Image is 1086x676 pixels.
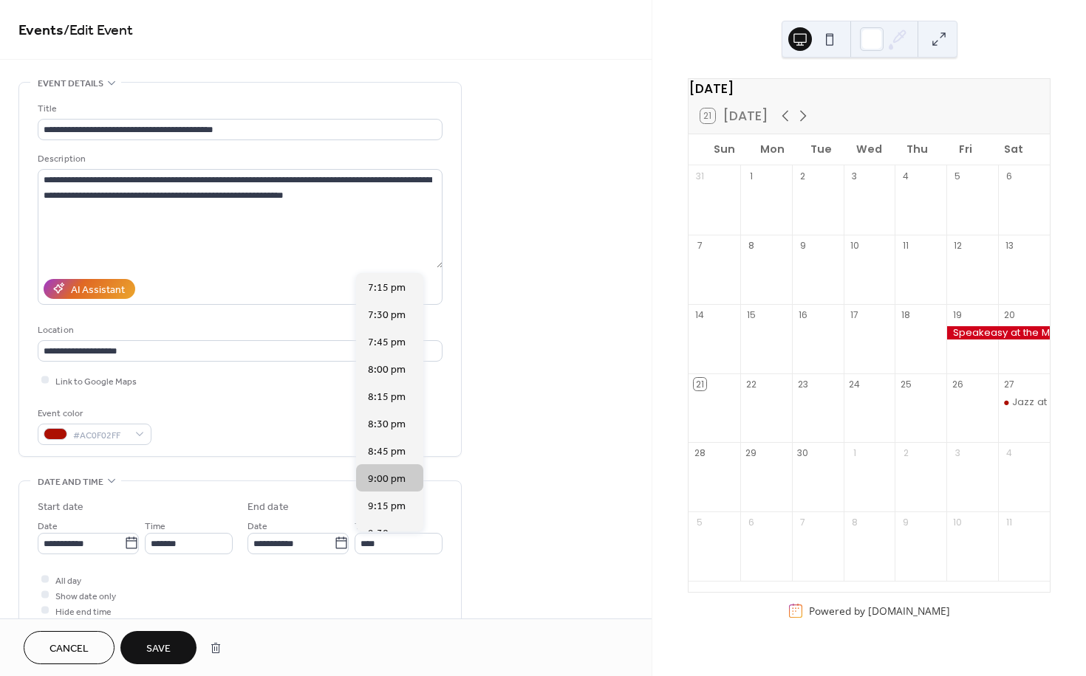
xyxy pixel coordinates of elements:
div: 3 [952,447,964,460]
div: 16 [796,308,809,321]
div: 20 [1003,308,1016,321]
div: 1 [745,170,757,182]
span: Save [146,641,171,657]
div: Event color [38,406,148,421]
div: 11 [1003,517,1016,529]
span: All day [55,573,81,588]
div: 3 [848,170,861,182]
div: 9 [796,239,809,252]
span: 8:30 pm [368,417,406,432]
span: 9:30 pm [368,526,406,542]
span: 8:15 pm [368,390,406,405]
button: Cancel [24,631,115,664]
div: AI Assistant [71,282,125,297]
span: Date [247,518,267,534]
span: #AC0F02FF [73,427,128,443]
div: 9 [900,517,912,529]
div: 13 [1003,239,1016,252]
button: Save [120,631,197,664]
div: 7 [796,517,809,529]
div: 21 [694,378,706,390]
div: End date [247,500,289,515]
div: 19 [952,308,964,321]
span: 9:00 pm [368,472,406,487]
div: 14 [694,308,706,321]
div: 27 [1003,378,1016,390]
div: 5 [694,517,706,529]
div: 4 [900,170,912,182]
div: 2 [796,170,809,182]
span: Time [355,518,375,534]
div: 7 [694,239,706,252]
div: 6 [745,517,757,529]
div: 10 [848,239,861,252]
div: 15 [745,308,757,321]
div: Title [38,101,440,117]
div: Sun [700,134,748,165]
div: 5 [952,170,964,182]
div: 29 [745,447,757,460]
div: 22 [745,378,757,390]
div: 2 [900,447,912,460]
div: Powered by [809,604,950,618]
div: 17 [848,308,861,321]
div: Mon [748,134,796,165]
div: Tue [797,134,845,165]
div: 11 [900,239,912,252]
div: 24 [848,378,861,390]
div: Sat [990,134,1038,165]
div: Fri [941,134,989,165]
a: Events [18,16,64,45]
div: 8 [745,239,757,252]
div: Jazz at Hearth: Special Guest Anan Siackhasone [998,396,1050,409]
span: 7:45 pm [368,335,406,351]
span: Link to Google Maps [55,373,137,389]
div: 31 [694,170,706,182]
span: / Edit Event [64,16,133,45]
span: 9:15 pm [368,499,406,514]
div: Start date [38,500,83,515]
div: 23 [796,378,809,390]
span: 7:30 pm [368,308,406,323]
div: 1 [848,447,861,460]
button: AI Assistant [44,279,135,299]
span: 7:15 pm [368,280,406,296]
span: 8:00 pm [368,362,406,378]
div: Speakeasy at the Museum [946,326,1050,339]
div: 28 [694,447,706,460]
div: Wed [845,134,893,165]
div: 26 [952,378,964,390]
span: 8:45 pm [368,444,406,460]
div: 4 [1003,447,1016,460]
span: Date and time [38,475,103,490]
a: [DOMAIN_NAME] [868,604,950,618]
span: Show date only [55,588,116,604]
div: Description [38,151,440,167]
div: Thu [893,134,941,165]
div: 25 [900,378,912,390]
div: 12 [952,239,964,252]
div: 18 [900,308,912,321]
div: 10 [952,517,964,529]
div: [DATE] [689,79,1050,98]
div: 30 [796,447,809,460]
span: Time [145,518,165,534]
span: Date [38,518,58,534]
div: 6 [1003,170,1016,182]
span: Cancel [49,641,89,657]
span: Event details [38,76,103,92]
div: 8 [848,517,861,529]
span: Hide end time [55,604,112,619]
div: Location [38,323,440,338]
